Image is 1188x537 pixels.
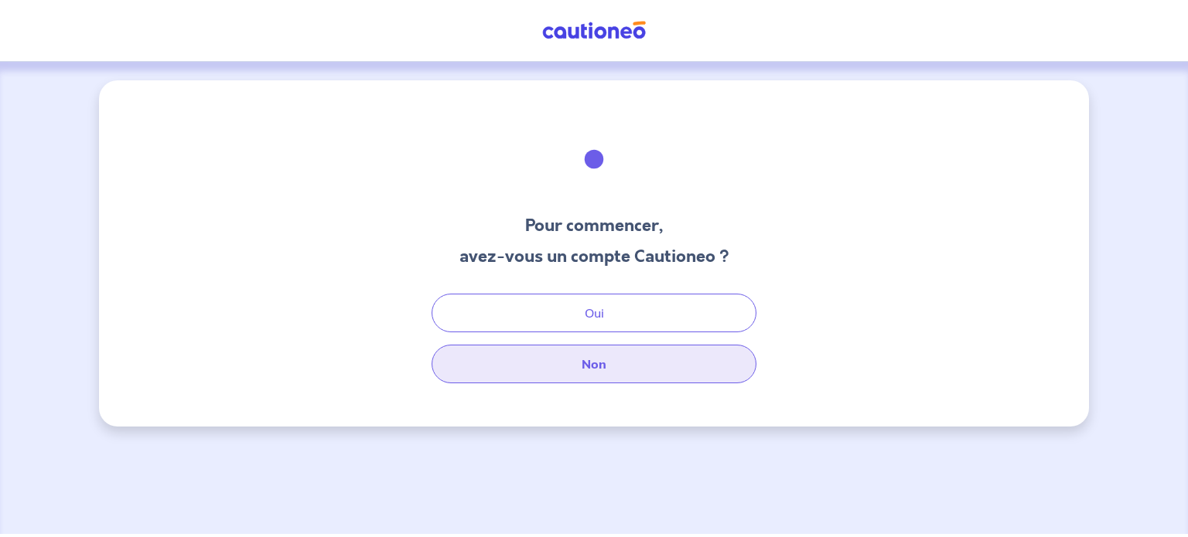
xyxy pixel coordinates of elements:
[459,213,729,238] h3: Pour commencer,
[536,21,652,40] img: Cautioneo
[432,345,756,383] button: Non
[432,294,756,332] button: Oui
[552,117,636,201] img: illu_welcome.svg
[459,244,729,269] h3: avez-vous un compte Cautioneo ?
